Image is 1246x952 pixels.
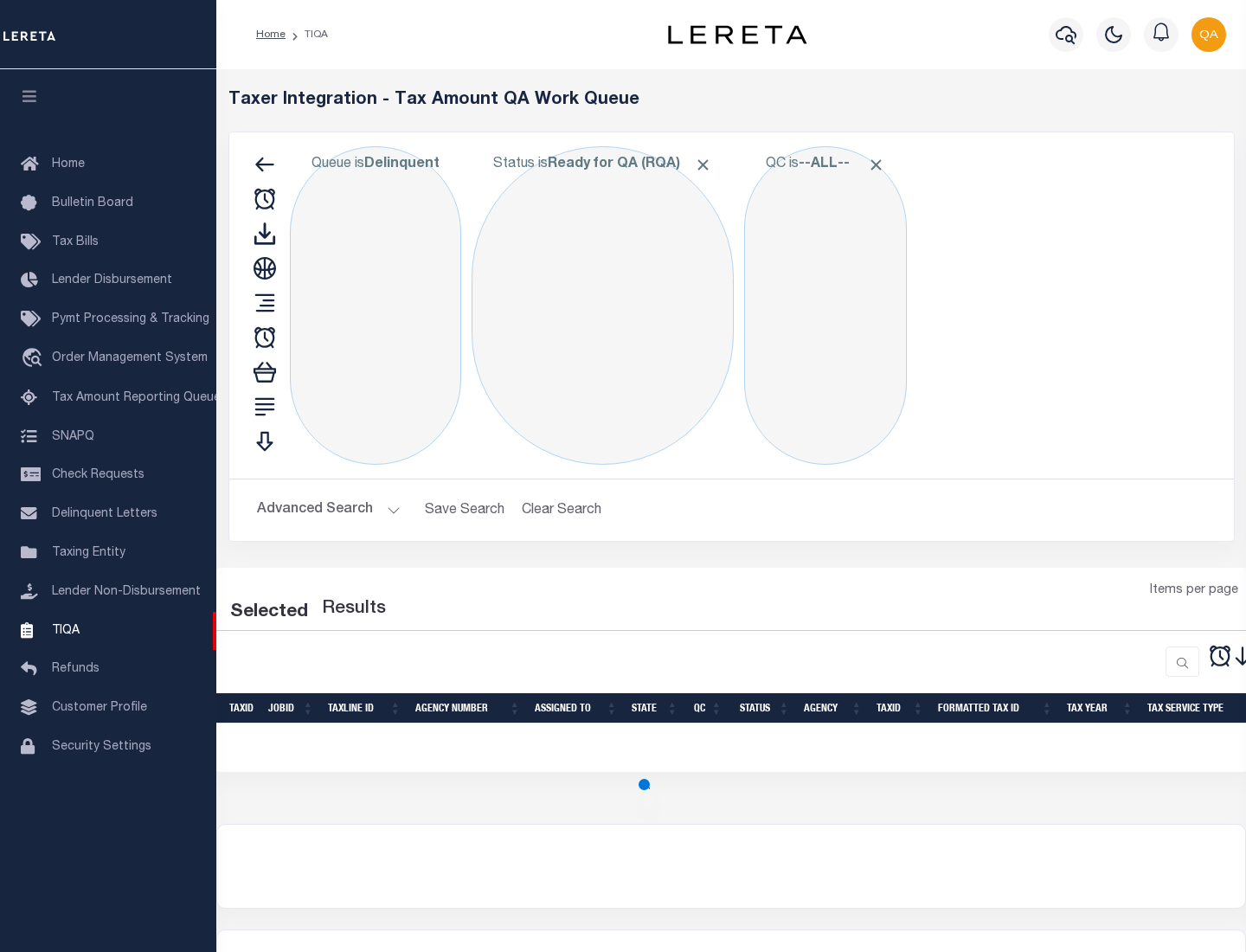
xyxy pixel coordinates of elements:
th: QC [685,693,729,724]
button: Advanced Search [257,493,401,527]
span: Pymt Processing & Tracking [52,313,209,325]
span: SNAPQ [52,430,94,442]
span: Lender Non-Disbursement [52,586,201,598]
th: Agency [797,693,870,724]
i: travel_explore [21,348,48,370]
button: Save Search [414,493,515,527]
th: Status [729,693,797,724]
th: TaxID [870,693,931,724]
span: Home [52,158,85,170]
th: JobID [261,693,321,724]
label: Results [322,595,386,623]
div: Click to Edit [290,146,461,465]
th: TaxLine ID [321,693,408,724]
div: Click to Edit [744,146,907,465]
img: svg+xml;base64,PHN2ZyB4bWxucz0iaHR0cDovL3d3dy53My5vcmcvMjAwMC9zdmciIHBvaW50ZXItZXZlbnRzPSJub25lIi... [1191,17,1226,52]
a: Home [256,29,286,40]
span: Bulletin Board [52,197,133,209]
th: Assigned To [528,693,625,724]
b: Ready for QA (RQA) [548,158,712,171]
h5: Taxer Integration - Tax Amount QA Work Queue [228,90,1235,111]
span: Check Requests [52,469,145,481]
span: Tax Amount Reporting Queue [52,392,221,404]
th: Tax Year [1060,693,1140,724]
th: State [625,693,685,724]
span: Items per page [1150,582,1238,601]
b: --ALL-- [799,158,850,171]
span: Click to Remove [867,156,885,174]
li: TIQA [286,27,328,42]
th: TaxID [222,693,261,724]
span: Lender Disbursement [52,274,172,286]
div: Selected [230,599,308,627]
span: Refunds [52,663,100,675]
th: Agency Number [408,693,528,724]
span: Click to Remove [694,156,712,174]
span: Security Settings [52,741,151,753]
th: Formatted Tax ID [931,693,1060,724]
span: TIQA [52,624,80,636]
span: Order Management System [52,352,208,364]
span: Taxing Entity [52,547,125,559]
span: Customer Profile [52,702,147,714]
button: Clear Search [515,493,609,527]
span: Delinquent Letters [52,508,157,520]
span: Tax Bills [52,236,99,248]
b: Delinquent [364,158,440,171]
div: Click to Edit [472,146,734,465]
img: logo-dark.svg [668,25,806,44]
